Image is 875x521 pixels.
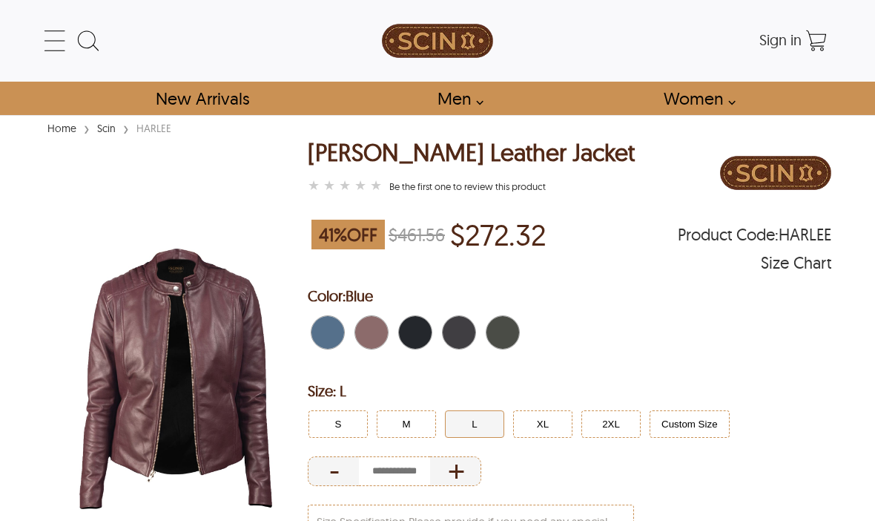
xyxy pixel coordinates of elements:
[382,7,493,74] img: SCIN
[351,312,392,353] div: Maroon
[346,286,373,305] span: Blue
[720,140,831,206] img: Brand Logo PDP Image
[44,122,80,135] a: Home
[450,217,546,252] p: Price of $272.32
[802,26,831,56] a: Shopping Cart
[483,312,523,353] div: Green
[370,178,382,193] label: 5 rating
[339,178,351,193] label: 3 rating
[647,82,744,115] a: Shop Women Leather Jackets
[308,376,831,406] h2: Selected Filter by Size: L
[389,180,546,192] a: Harlee Biker Leather Jacket }
[93,122,119,135] a: Scin
[445,410,504,438] button: Click to select L
[377,410,436,438] button: Click to select M
[678,227,831,242] span: Product Code: HARLEE
[581,410,641,438] button: Click to select 2XL
[308,140,635,166] div: [PERSON_NAME] Leather Jacket
[395,312,435,353] div: Distressed Black
[308,178,320,193] label: 1 rating
[439,312,479,353] div: Black
[308,140,635,166] h1: Harlee Biker Leather Jacket
[84,115,90,141] span: ›
[354,178,366,193] label: 4 rating
[308,456,359,486] div: Decrease Quantity of Item
[720,140,831,210] a: Brand Logo PDP Image
[761,255,831,270] div: Size Chart
[389,223,445,246] strike: $461.56
[311,220,385,249] span: 41 % OFF
[759,36,802,47] a: Sign in
[308,410,368,438] button: Click to select S
[650,410,730,438] button: Click to select Custom Size
[308,281,831,311] h2: Selected Color: by Blue
[420,82,492,115] a: shop men's leather jackets
[513,410,572,438] button: Click to select XL
[139,82,265,115] a: Shop New Arrivals
[306,7,569,74] a: SCIN
[759,30,802,49] span: Sign in
[430,456,481,486] div: Increase Quantity of Item
[308,176,386,197] a: Harlee Biker Leather Jacket }
[123,115,129,141] span: ›
[323,178,335,193] label: 2 rating
[308,312,348,353] div: Blue
[133,121,175,136] div: HARLEE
